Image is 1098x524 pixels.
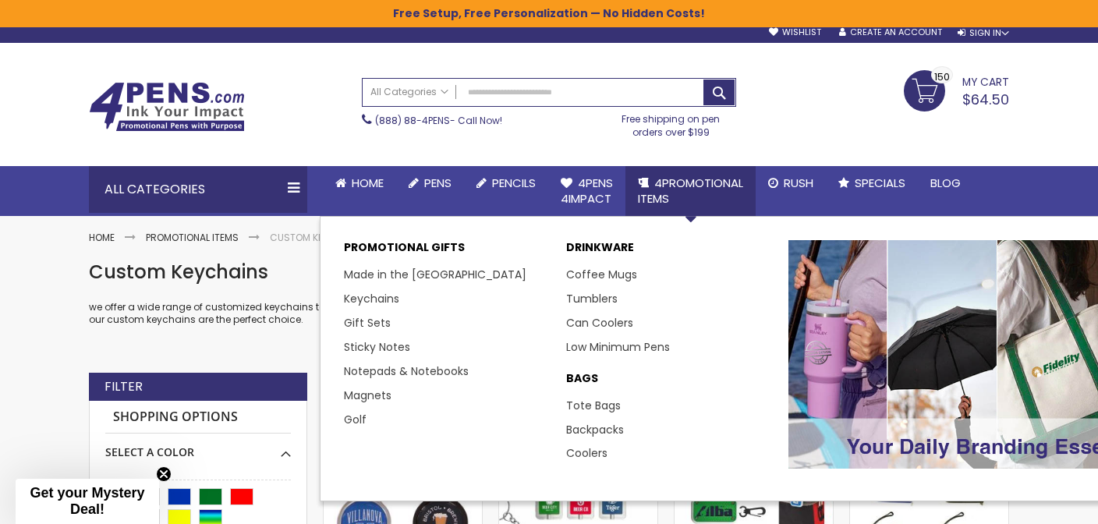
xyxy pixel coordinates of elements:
[370,86,448,98] span: All Categories
[424,175,452,191] span: Pens
[352,175,384,191] span: Home
[363,79,456,104] a: All Categories
[561,175,613,207] span: 4Pens 4impact
[918,166,973,200] a: Blog
[344,412,367,427] a: Golf
[566,398,621,413] a: Tote Bags
[855,175,905,191] span: Specials
[638,175,743,207] span: 4PROMOTIONAL ITEMS
[548,166,625,217] a: 4Pens4impact
[89,301,1009,326] p: we offer a wide range of customized keychains to enhance brand's visibility. Whether you’re organ...
[606,107,737,138] div: Free shipping on pen orders over $199
[344,363,469,379] a: Notepads & Notebooks
[566,445,607,461] a: Coolers
[344,240,551,263] p: Promotional Gifts
[566,315,633,331] a: Can Coolers
[344,388,391,403] a: Magnets
[30,485,144,517] span: Get your Mystery Deal!
[89,82,245,132] img: 4Pens Custom Pens and Promotional Products
[625,166,756,217] a: 4PROMOTIONALITEMS
[566,339,670,355] a: Low Minimum Pens
[16,479,159,524] div: Get your Mystery Deal!Close teaser
[769,27,821,38] a: Wishlist
[344,291,399,306] a: Keychains
[566,291,618,306] a: Tumblers
[566,240,773,263] a: DRINKWARE
[375,114,450,127] a: (888) 88-4PENS
[934,69,950,84] span: 150
[904,70,1009,109] a: $64.50 150
[105,434,291,460] div: Select A Color
[146,231,239,244] a: Promotional Items
[566,267,637,282] a: Coffee Mugs
[566,371,773,394] a: BAGS
[464,166,548,200] a: Pencils
[344,339,410,355] a: Sticky Notes
[270,231,363,244] strong: Custom Keychains
[375,114,502,127] span: - Call Now!
[344,315,391,331] a: Gift Sets
[930,175,961,191] span: Blog
[962,90,1009,109] span: $64.50
[89,260,1009,285] h1: Custom Keychains
[323,166,396,200] a: Home
[826,166,918,200] a: Specials
[89,166,307,213] div: All Categories
[756,166,826,200] a: Rush
[958,27,1009,39] div: Sign In
[104,378,143,395] strong: Filter
[344,267,526,282] a: Made in the [GEOGRAPHIC_DATA]
[566,422,624,437] a: Backpacks
[492,175,536,191] span: Pencils
[839,27,942,38] a: Create an Account
[156,466,172,482] button: Close teaser
[89,231,115,244] a: Home
[396,166,464,200] a: Pens
[784,175,813,191] span: Rush
[105,401,291,434] strong: Shopping Options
